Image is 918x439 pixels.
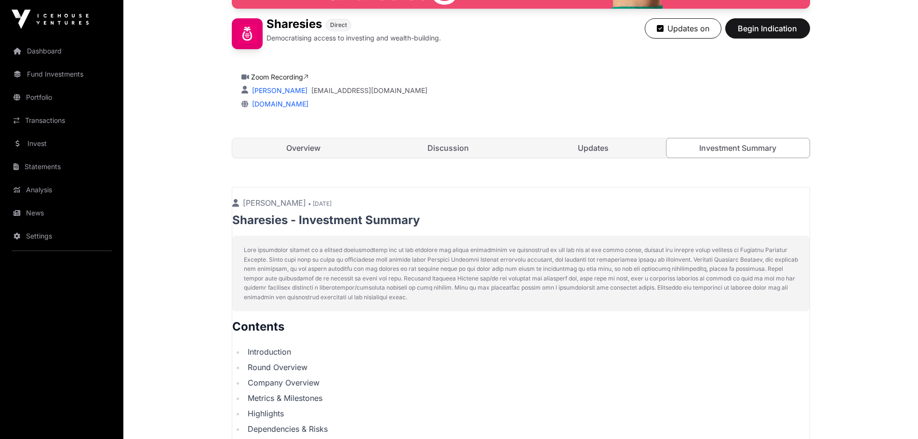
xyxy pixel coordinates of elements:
a: Updates [522,138,665,158]
a: Invest [8,133,116,154]
a: Analysis [8,179,116,200]
iframe: Chat Widget [870,393,918,439]
img: Icehouse Ventures Logo [12,10,89,29]
a: Statements [8,156,116,177]
p: Sharesies - Investment Summary [232,213,810,228]
li: Introduction [245,346,810,358]
nav: Tabs [232,138,810,158]
h1: Sharesies [266,18,322,31]
li: Round Overview [245,361,810,373]
li: Highlights [245,408,810,419]
button: Updates on [645,18,721,39]
a: Fund Investments [8,64,116,85]
li: Metrics & Milestones [245,392,810,404]
a: Settings [8,226,116,247]
a: Dashboard [8,40,116,62]
span: Direct [330,21,347,29]
p: [PERSON_NAME] [232,197,810,209]
a: [DOMAIN_NAME] [248,100,308,108]
a: [PERSON_NAME] [250,86,307,94]
a: Overview [232,138,375,158]
a: Investment Summary [666,138,810,158]
a: Transactions [8,110,116,131]
span: Begin Indication [737,23,798,34]
img: Sharesies [232,18,263,49]
h2: Contents [232,319,810,334]
p: Democratising access to investing and wealth-building. [266,33,441,43]
p: Lore ipsumdolor sitamet co a elitsed doeiusmodtemp inc ut lab etdolore mag aliqua enimadminim ve ... [244,245,798,302]
a: Portfolio [8,87,116,108]
a: [EMAIL_ADDRESS][DOMAIN_NAME] [311,86,427,95]
a: Begin Indication [725,28,810,38]
a: Zoom Recording [251,73,308,81]
span: • [DATE] [308,200,332,207]
li: Dependencies & Risks [245,423,810,435]
a: Discussion [377,138,520,158]
button: Begin Indication [725,18,810,39]
li: Company Overview [245,377,810,388]
a: News [8,202,116,224]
